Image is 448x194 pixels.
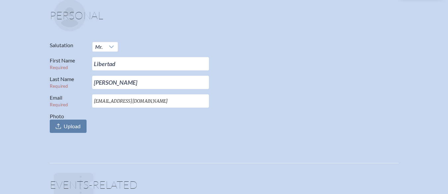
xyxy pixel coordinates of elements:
label: Email [50,94,87,108]
span: Mr. [95,44,103,50]
span: Mr. [93,42,105,51]
span: Required [50,102,68,107]
h1: Personal [50,10,399,26]
label: Salutation [50,42,87,48]
label: Last Name [50,76,87,89]
span: Required [50,83,68,89]
span: Upload [64,123,81,130]
label: First Name [50,57,87,70]
label: Photo [50,113,87,133]
span: Required [50,65,68,70]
